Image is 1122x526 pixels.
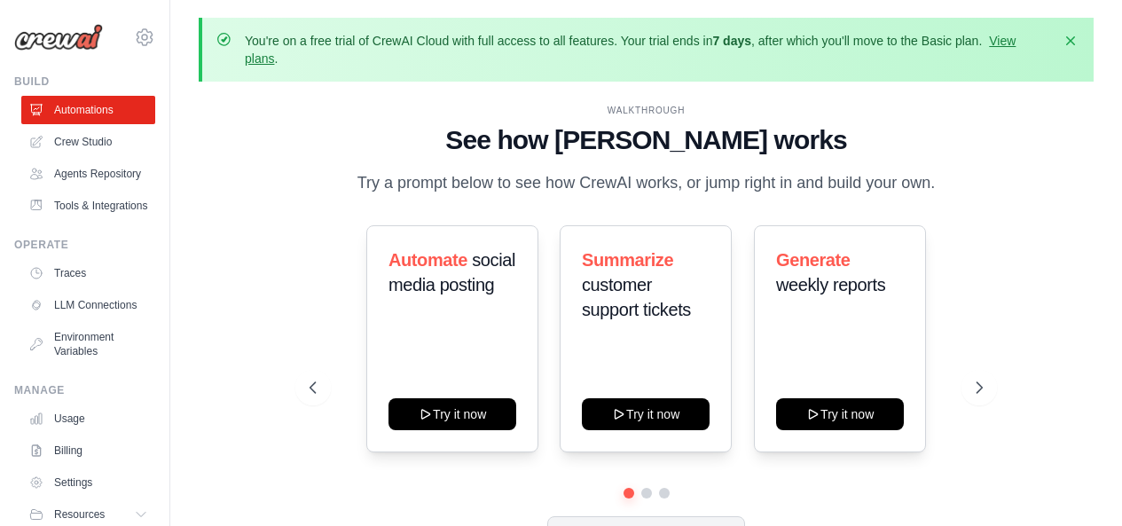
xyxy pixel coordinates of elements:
span: Automate [388,250,467,270]
a: Usage [21,404,155,433]
p: Try a prompt below to see how CrewAI works, or jump right in and build your own. [349,170,945,196]
div: Operate [14,238,155,252]
button: Try it now [582,398,710,430]
a: LLM Connections [21,291,155,319]
a: Environment Variables [21,323,155,365]
h1: See how [PERSON_NAME] works [310,124,983,156]
a: Automations [21,96,155,124]
span: Summarize [582,250,673,270]
a: Settings [21,468,155,497]
div: WALKTHROUGH [310,104,983,117]
span: Resources [54,507,105,522]
button: Try it now [388,398,516,430]
div: Manage [14,383,155,397]
button: Try it now [776,398,904,430]
a: Agents Repository [21,160,155,188]
div: Build [14,75,155,89]
a: Traces [21,259,155,287]
a: Tools & Integrations [21,192,155,220]
strong: 7 days [712,34,751,48]
iframe: Chat Widget [1033,441,1122,526]
img: Logo [14,24,103,51]
span: customer support tickets [582,275,691,319]
a: Billing [21,436,155,465]
p: You're on a free trial of CrewAI Cloud with full access to all features. Your trial ends in , aft... [245,32,1051,67]
span: Generate [776,250,851,270]
span: weekly reports [776,275,885,294]
a: Crew Studio [21,128,155,156]
span: social media posting [388,250,515,294]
